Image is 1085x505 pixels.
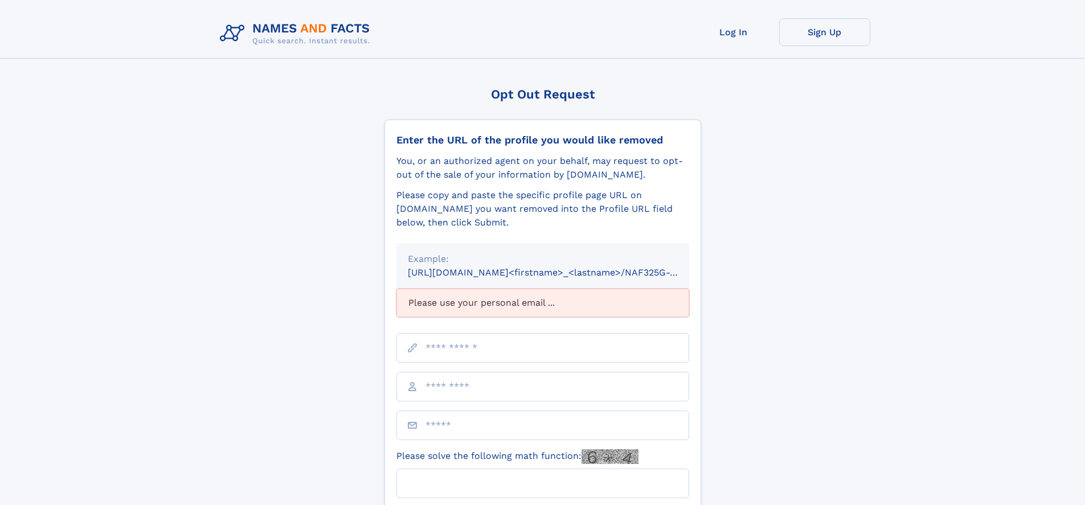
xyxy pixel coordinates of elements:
div: Enter the URL of the profile you would like removed [396,134,689,146]
div: Please copy and paste the specific profile page URL on [DOMAIN_NAME] you want removed into the Pr... [396,188,689,229]
div: You, or an authorized agent on your behalf, may request to opt-out of the sale of your informatio... [396,154,689,182]
img: Logo Names and Facts [215,18,379,49]
div: Opt Out Request [384,87,701,101]
div: Please use your personal email ... [396,289,689,317]
label: Please solve the following math function: [396,449,638,464]
a: Log In [688,18,779,46]
small: [URL][DOMAIN_NAME]<firstname>_<lastname>/NAF325G-xxxxxxxx [408,267,711,278]
div: Example: [408,252,678,266]
a: Sign Up [779,18,870,46]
